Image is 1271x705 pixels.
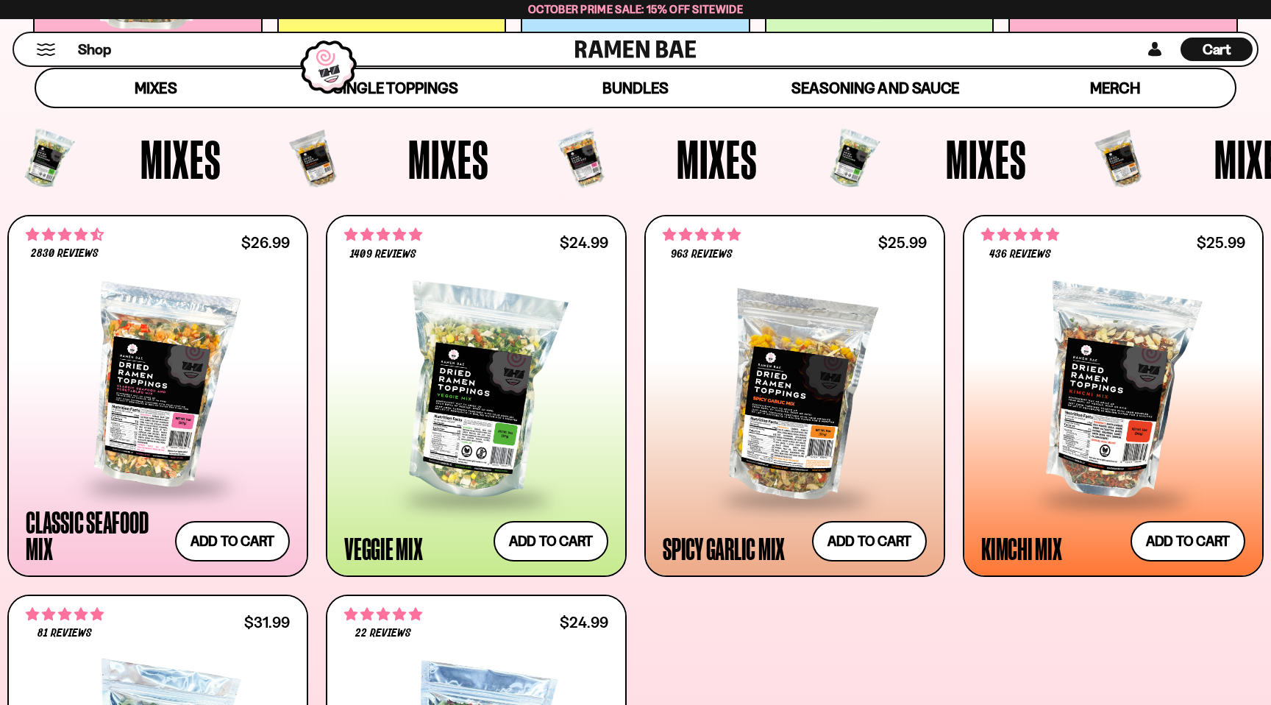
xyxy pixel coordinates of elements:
[1181,33,1253,65] div: Cart
[36,69,276,107] a: Mixes
[1197,235,1245,249] div: $25.99
[1203,40,1231,58] span: Cart
[31,248,99,260] span: 2830 reviews
[671,249,733,261] span: 963 reviews
[516,69,755,107] a: Bundles
[995,69,1235,107] a: Merch
[981,535,1062,561] div: Kimchi Mix
[528,2,743,16] span: October Prime Sale: 15% off Sitewide
[981,225,1059,244] span: 4.76 stars
[326,215,627,577] a: 4.76 stars 1409 reviews $24.99 Veggie Mix Add to cart
[494,521,608,561] button: Add to cart
[946,132,1027,186] span: Mixes
[878,235,927,249] div: $25.99
[663,225,741,244] span: 4.75 stars
[602,79,669,97] span: Bundles
[408,132,489,186] span: Mixes
[791,79,958,97] span: Seasoning and Sauce
[989,249,1051,261] span: 436 reviews
[355,628,411,640] span: 22 reviews
[26,225,104,244] span: 4.68 stars
[560,235,608,249] div: $24.99
[26,509,168,561] div: Classic Seafood Mix
[344,605,422,624] span: 4.82 stars
[344,225,422,244] span: 4.76 stars
[7,215,308,577] a: 4.68 stars 2830 reviews $26.99 Classic Seafood Mix Add to cart
[1090,79,1139,97] span: Merch
[276,69,516,107] a: Single Toppings
[38,628,92,640] span: 81 reviews
[333,79,458,97] span: Single Toppings
[677,132,758,186] span: Mixes
[812,521,927,561] button: Add to cart
[26,605,104,624] span: 4.83 stars
[36,43,56,56] button: Mobile Menu Trigger
[663,535,785,561] div: Spicy Garlic Mix
[344,535,423,561] div: Veggie Mix
[241,235,290,249] div: $26.99
[175,521,290,561] button: Add to cart
[135,79,177,97] span: Mixes
[644,215,945,577] a: 4.75 stars 963 reviews $25.99 Spicy Garlic Mix Add to cart
[140,132,221,186] span: Mixes
[78,38,111,61] a: Shop
[560,615,608,629] div: $24.99
[244,615,290,629] div: $31.99
[963,215,1264,577] a: 4.76 stars 436 reviews $25.99 Kimchi Mix Add to cart
[78,40,111,60] span: Shop
[755,69,995,107] a: Seasoning and Sauce
[1131,521,1245,561] button: Add to cart
[350,249,416,261] span: 1409 reviews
